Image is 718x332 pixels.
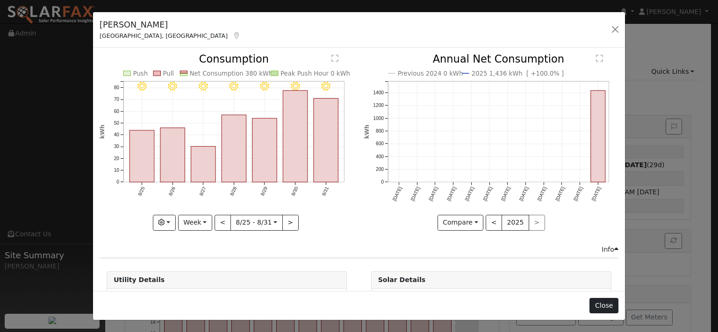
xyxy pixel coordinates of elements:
text: 8/30 [291,186,300,197]
rect: onclick="" [314,99,338,182]
button: Week [178,215,212,231]
h5: [PERSON_NAME] [100,19,241,31]
rect: onclick="" [222,115,246,182]
button: 8/25 - 8/31 [230,215,283,231]
i: 8/29 - Clear [260,82,269,92]
i: 8/25 - Clear [137,82,147,92]
rect: onclick="" [283,91,308,182]
text: [DATE] [554,186,566,202]
text: [DATE] [409,186,421,202]
text: [DATE] [464,186,475,202]
div: Info [602,245,618,254]
text: 0 [381,180,384,185]
text: 30 [114,144,120,149]
i: 8/30 - Clear [291,82,300,92]
button: 2025 [502,215,529,231]
text: 8/25 [137,186,146,197]
text: 1400 [373,90,384,95]
i: 8/26 - Clear [168,82,177,92]
text: Peak Push Hour 0 kWh [280,71,350,78]
text: 80 [114,85,120,91]
text: 10 [114,168,120,173]
i: 8/28 - Clear [230,82,239,92]
text: Previous 2024 0 kWh [397,71,463,78]
i: 8/27 - Clear [199,82,208,92]
text: 70 [114,97,120,102]
button: Compare [438,215,484,231]
button: < [486,215,502,231]
text: 8/26 [168,186,177,197]
text: [DATE] [591,186,602,202]
strong: Solar Details [378,276,425,283]
text: Net Consumption 380 kWh [190,71,273,78]
text: 0 [116,180,119,185]
text: kWh [99,125,106,139]
span: [GEOGRAPHIC_DATA], [GEOGRAPHIC_DATA] [100,32,228,39]
text: [DATE] [500,186,511,202]
text: [DATE] [428,186,439,202]
text: Push [133,71,148,78]
text: 600 [375,141,383,147]
text: 40 [114,133,120,138]
text: Annual Net Consumption [432,53,564,65]
text: Pull [163,71,174,78]
button: < [215,215,231,231]
strong: Utility Details [114,276,165,283]
rect: onclick="" [129,130,154,182]
text: kWh [364,125,370,139]
i: 8/31 - Clear [322,82,331,92]
text: Consumption [199,53,269,65]
text: [DATE] [518,186,530,202]
text: 8/27 [199,186,208,197]
a: Map [232,32,241,39]
text: 50 [114,120,120,126]
text: 60 [114,109,120,114]
text: 200 [375,167,383,172]
text: 1000 [373,116,384,121]
text: [DATE] [392,186,403,202]
circle: onclick="" [596,89,600,92]
text: [DATE] [536,186,547,202]
text:  [331,55,338,63]
text: 2025 1,436 kWh [ +100.0% ] [471,71,564,78]
button: Close [589,298,618,314]
rect: onclick="" [591,91,605,182]
text: 800 [375,128,383,134]
button: > [282,215,299,231]
text: [DATE] [573,186,584,202]
rect: onclick="" [191,147,216,182]
text: 400 [375,154,383,159]
text: 8/29 [260,186,269,197]
text: [DATE] [482,186,493,202]
text: 8/31 [321,186,330,197]
text: 20 [114,156,120,161]
text: 1200 [373,103,384,108]
rect: onclick="" [160,128,185,182]
text: [DATE] [446,186,457,202]
text:  [596,55,603,63]
rect: onclick="" [252,119,277,183]
text: 8/28 [229,186,238,197]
